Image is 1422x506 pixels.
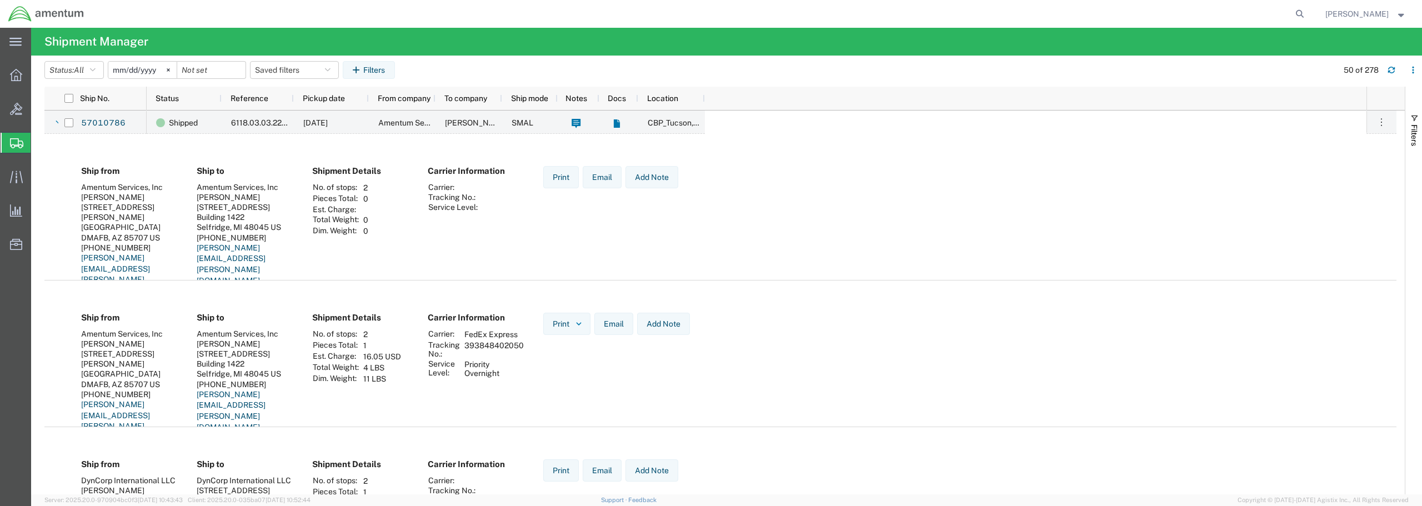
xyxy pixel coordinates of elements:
[197,485,294,495] div: [STREET_ADDRESS]
[8,6,84,22] img: logo
[197,212,294,222] div: Building 1422
[81,182,179,192] div: Amentum Services, Inc
[81,349,179,359] div: [STREET_ADDRESS]
[197,233,294,243] div: [PHONE_NUMBER]
[81,243,179,253] div: [PHONE_NUMBER]
[594,313,633,335] button: Email
[428,192,478,202] th: Tracking No.:
[197,243,266,285] a: [PERSON_NAME][EMAIL_ADDRESS][PERSON_NAME][DOMAIN_NAME]
[511,94,548,103] span: Ship mode
[108,62,177,78] input: Not set
[359,182,372,193] td: 2
[81,253,150,295] a: [PERSON_NAME][EMAIL_ADDRESS][PERSON_NAME][DOMAIN_NAME]
[197,182,294,192] div: Amentum Services, Inc
[428,202,478,212] th: Service Level:
[250,61,339,79] button: Saved filters
[359,351,405,362] td: 16.05 USD
[81,114,126,132] a: 57010786
[428,166,517,176] h4: Carrier Information
[177,62,246,78] input: Not set
[312,204,359,214] th: Est. Charge:
[428,182,478,192] th: Carrier:
[197,369,294,379] div: Selfridge, MI 48045 US
[428,475,478,485] th: Carrier:
[428,359,460,379] th: Service Level:
[81,329,179,339] div: Amentum Services, Inc
[81,313,179,323] h4: Ship from
[74,66,84,74] span: All
[1410,124,1419,146] span: Filters
[197,390,266,432] a: [PERSON_NAME][EMAIL_ADDRESS][PERSON_NAME][DOMAIN_NAME]
[1238,495,1409,505] span: Copyright © [DATE]-[DATE] Agistix Inc., All Rights Reserved
[359,487,392,498] td: 1
[197,192,294,202] div: [PERSON_NAME]
[1325,7,1407,21] button: [PERSON_NAME]
[359,362,405,373] td: 4 LBS
[81,485,179,495] div: [PERSON_NAME]
[312,475,359,487] th: No. of stops:
[197,329,294,339] div: Amentum Services, Inc
[428,329,460,340] th: Carrier:
[647,94,678,103] span: Location
[637,313,690,335] button: Add Note
[197,222,294,232] div: Selfridge, MI 48045 US
[608,94,626,103] span: Docs
[359,340,405,351] td: 1
[359,373,405,384] td: 11 LBS
[543,313,590,335] button: Print
[543,459,579,482] button: Print
[445,118,545,127] span: ARMES AVIATION
[312,373,359,384] th: Dim. Weight:
[188,497,311,503] span: Client: 2025.20.0-035ba07
[312,362,359,373] th: Total Weight:
[378,118,460,127] span: Amentum Services, Inc
[428,340,460,359] th: Tracking No.:
[81,389,179,399] div: [PHONE_NUMBER]
[81,475,179,485] div: DynCorp International LLC
[359,226,372,237] td: 0
[138,497,183,503] span: [DATE] 10:43:43
[1344,64,1379,76] div: 50 of 278
[378,94,430,103] span: From company
[312,340,359,351] th: Pieces Total:
[565,94,587,103] span: Notes
[512,118,533,127] span: SMAL
[231,94,268,103] span: Reference
[583,166,622,188] button: Email
[312,193,359,204] th: Pieces Total:
[312,459,410,469] h4: Shipment Details
[628,497,657,503] a: Feedback
[81,400,150,442] a: [PERSON_NAME][EMAIL_ADDRESS][PERSON_NAME][DOMAIN_NAME]
[156,94,179,103] span: Status
[81,212,179,232] div: [PERSON_NAME] [GEOGRAPHIC_DATA]
[312,226,359,237] th: Dim. Weight:
[312,329,359,340] th: No. of stops:
[80,94,109,103] span: Ship No.
[303,94,345,103] span: Pickup date
[359,214,372,226] td: 0
[197,166,294,176] h4: Ship to
[44,497,183,503] span: Server: 2025.20.0-970904bc0f3
[197,313,294,323] h4: Ship to
[197,459,294,469] h4: Ship to
[81,379,179,389] div: DMAFB, AZ 85707 US
[81,192,179,202] div: [PERSON_NAME]
[359,193,372,204] td: 0
[312,182,359,193] th: No. of stops:
[460,329,528,340] td: FedEx Express
[312,487,359,498] th: Pieces Total:
[428,459,517,469] h4: Carrier Information
[625,166,678,188] button: Add Note
[601,497,629,503] a: Support
[44,61,104,79] button: Status:All
[583,459,622,482] button: Email
[81,459,179,469] h4: Ship from
[343,61,395,79] button: Filters
[312,313,410,323] h4: Shipment Details
[428,313,517,323] h4: Carrier Information
[625,459,678,482] button: Add Note
[428,485,478,495] th: Tracking No.:
[303,118,328,127] span: 10/02/2025
[81,339,179,349] div: [PERSON_NAME]
[81,166,179,176] h4: Ship from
